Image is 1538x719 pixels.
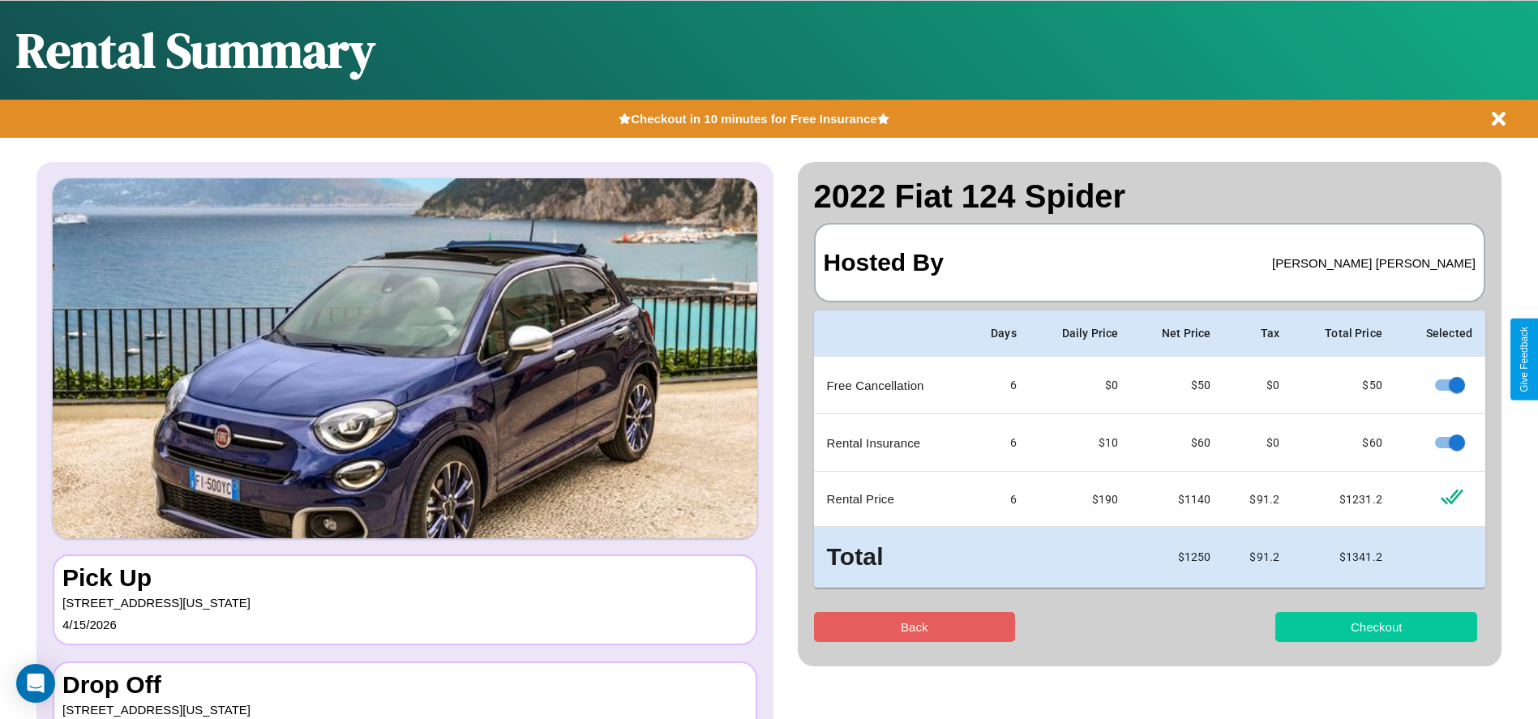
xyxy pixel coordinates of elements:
[1292,472,1395,527] td: $ 1231.2
[62,614,748,636] p: 4 / 15 / 2026
[1292,527,1395,588] td: $ 1341.2
[966,472,1030,527] td: 6
[1131,527,1223,588] td: $ 1250
[1030,472,1131,527] td: $ 190
[1030,310,1131,357] th: Daily Price
[966,310,1030,357] th: Days
[1519,327,1530,392] div: Give Feedback
[966,414,1030,472] td: 6
[1223,310,1292,357] th: Tax
[62,564,748,592] h3: Pick Up
[1030,414,1131,472] td: $10
[814,612,1016,642] button: Back
[827,374,953,396] p: Free Cancellation
[1272,252,1476,274] p: [PERSON_NAME] [PERSON_NAME]
[62,671,748,699] h3: Drop Off
[62,592,748,614] p: [STREET_ADDRESS][US_STATE]
[1223,472,1292,527] td: $ 91.2
[827,540,953,575] h3: Total
[16,17,375,83] h1: Rental Summary
[827,488,953,510] p: Rental Price
[16,664,55,703] div: Open Intercom Messenger
[814,178,1486,215] h2: 2022 Fiat 124 Spider
[966,357,1030,414] td: 6
[1223,414,1292,472] td: $0
[814,310,1486,588] table: simple table
[827,432,953,454] p: Rental Insurance
[1223,357,1292,414] td: $0
[1131,357,1223,414] td: $ 50
[1275,612,1477,642] button: Checkout
[1292,357,1395,414] td: $ 50
[631,112,876,126] b: Checkout in 10 minutes for Free Insurance
[1131,472,1223,527] td: $ 1140
[1292,310,1395,357] th: Total Price
[1395,310,1485,357] th: Selected
[1223,527,1292,588] td: $ 91.2
[1030,357,1131,414] td: $0
[824,233,944,293] h3: Hosted By
[1131,414,1223,472] td: $ 60
[1292,414,1395,472] td: $ 60
[1131,310,1223,357] th: Net Price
